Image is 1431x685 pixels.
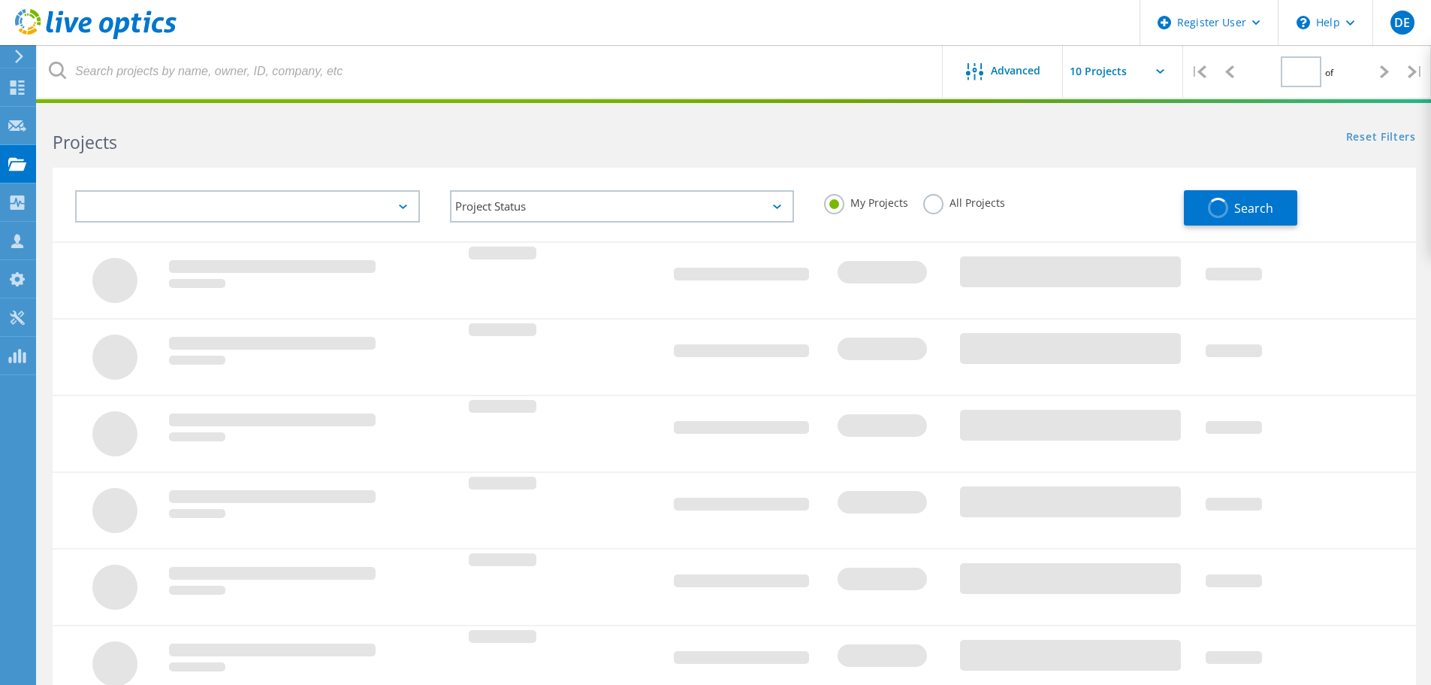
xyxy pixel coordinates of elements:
[824,194,908,208] label: My Projects
[1394,17,1410,29] span: DE
[1325,66,1333,79] span: of
[450,190,795,223] div: Project Status
[1234,200,1273,217] span: Search
[38,45,943,98] input: Search projects by name, owner, ID, company, etc
[15,32,177,42] a: Live Optics Dashboard
[1183,45,1214,99] div: |
[1297,16,1310,29] svg: \n
[1400,45,1431,99] div: |
[1346,132,1416,144] a: Reset Filters
[53,130,117,154] b: Projects
[923,194,1005,208] label: All Projects
[1184,190,1297,226] button: Search
[991,65,1040,76] span: Advanced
